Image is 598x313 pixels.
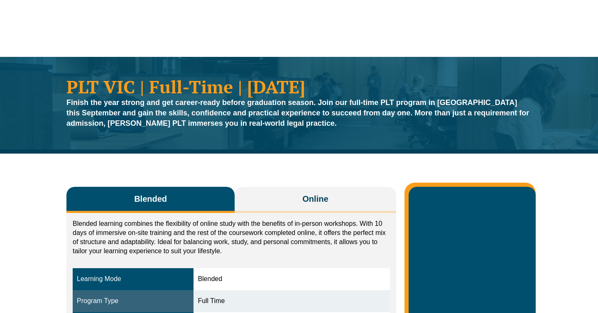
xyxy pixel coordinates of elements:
[66,98,529,127] strong: Finish the year strong and get career-ready before graduation season. Join our full-time PLT prog...
[134,193,167,205] span: Blended
[73,219,390,256] p: Blended learning combines the flexibility of online study with the benefits of in-person workshop...
[77,274,189,284] div: Learning Mode
[302,193,328,205] span: Online
[198,296,385,306] div: Full Time
[77,296,189,306] div: Program Type
[198,274,385,284] div: Blended
[66,78,532,95] h1: PLT VIC | Full-Time | [DATE]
